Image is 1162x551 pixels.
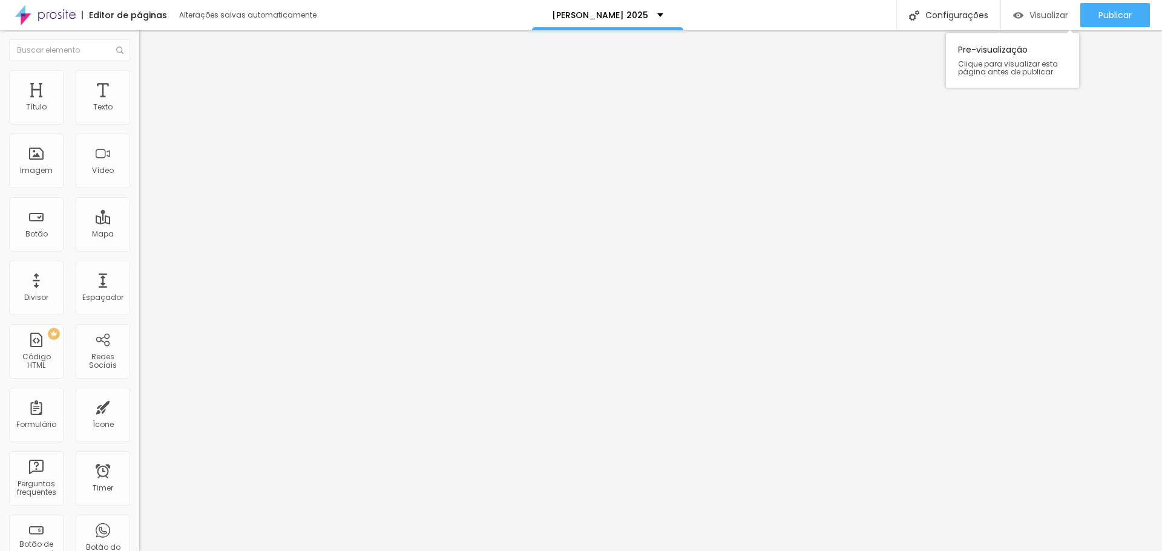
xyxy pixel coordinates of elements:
[26,103,47,111] div: Título
[1001,3,1080,27] button: Visualizar
[24,293,48,302] div: Divisor
[12,480,60,497] div: Perguntas frequentes
[1080,3,1150,27] button: Publicar
[552,11,648,19] p: [PERSON_NAME] 2025
[93,103,113,111] div: Texto
[93,420,114,429] div: Ícone
[946,33,1079,88] div: Pre-visualização
[116,47,123,54] img: Icone
[139,30,1162,551] iframe: Editor
[82,293,123,302] div: Espaçador
[25,230,48,238] div: Botão
[79,353,126,370] div: Redes Sociais
[92,230,114,238] div: Mapa
[179,11,318,19] div: Alterações salvas automaticamente
[9,39,130,61] input: Buscar elemento
[20,166,53,175] div: Imagem
[909,10,919,21] img: Icone
[82,11,167,19] div: Editor de páginas
[1013,10,1023,21] img: view-1.svg
[92,166,114,175] div: Vídeo
[1029,10,1068,20] span: Visualizar
[1098,10,1132,20] span: Publicar
[16,420,56,429] div: Formulário
[958,60,1067,76] span: Clique para visualizar esta página antes de publicar.
[93,484,113,492] div: Timer
[12,353,60,370] div: Código HTML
